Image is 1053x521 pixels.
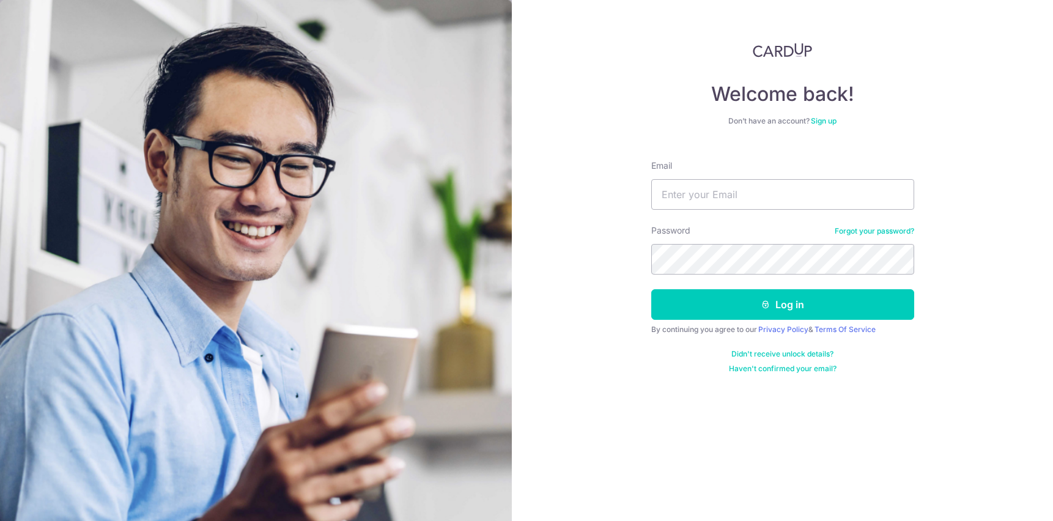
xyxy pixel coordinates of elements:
div: Don’t have an account? [651,116,914,126]
button: Log in [651,289,914,320]
label: Password [651,224,690,237]
label: Email [651,160,672,172]
h4: Welcome back! [651,82,914,106]
div: By continuing you agree to our & [651,325,914,334]
a: Terms Of Service [815,325,876,334]
a: Sign up [811,116,837,125]
a: Haven't confirmed your email? [729,364,837,374]
img: CardUp Logo [753,43,813,57]
a: Privacy Policy [758,325,808,334]
a: Didn't receive unlock details? [731,349,833,359]
input: Enter your Email [651,179,914,210]
a: Forgot your password? [835,226,914,236]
